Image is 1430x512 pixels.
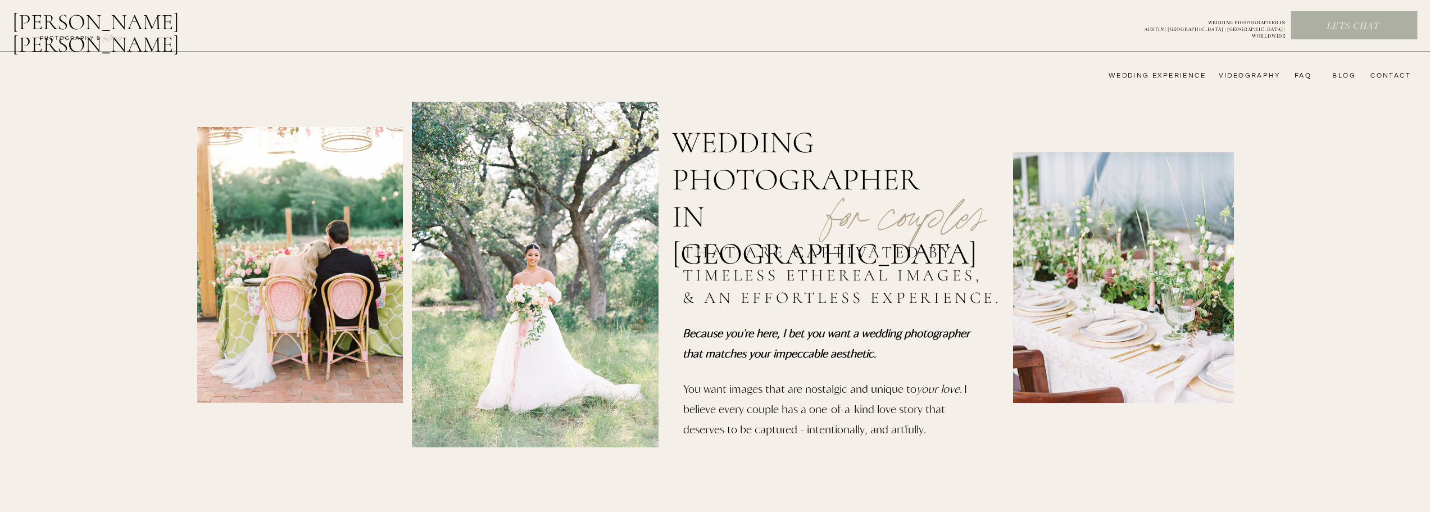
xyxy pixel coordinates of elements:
[1215,71,1281,80] a: videography
[1093,71,1206,80] a: wedding experience
[672,124,957,209] h1: wedding photographer in [GEOGRAPHIC_DATA]
[1289,71,1311,80] a: FAQ
[683,326,970,360] i: Because you're here, I bet you want a wedding photographer that matches your impeccable aesthetic.
[1291,20,1415,33] a: Lets chat
[683,241,1007,312] h2: that are captivated by timeless ethereal images, & an effortless experience.
[12,11,238,38] a: [PERSON_NAME] [PERSON_NAME]
[92,30,134,44] a: FILMs
[34,34,107,48] a: photography &
[1126,20,1286,32] a: WEDDING PHOTOGRAPHER INAUSTIN | [GEOGRAPHIC_DATA] | [GEOGRAPHIC_DATA] | WORLDWIDE
[1328,71,1356,80] a: bLog
[916,382,960,395] i: your love
[683,378,969,448] p: You want images that are nostalgic and unique to . I believe every couple has a one-of-a-kind lov...
[1367,71,1411,80] a: CONTACT
[1126,20,1286,32] p: WEDDING PHOTOGRAPHER IN AUSTIN | [GEOGRAPHIC_DATA] | [GEOGRAPHIC_DATA] | WORLDWIDE
[800,161,1013,233] p: for couples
